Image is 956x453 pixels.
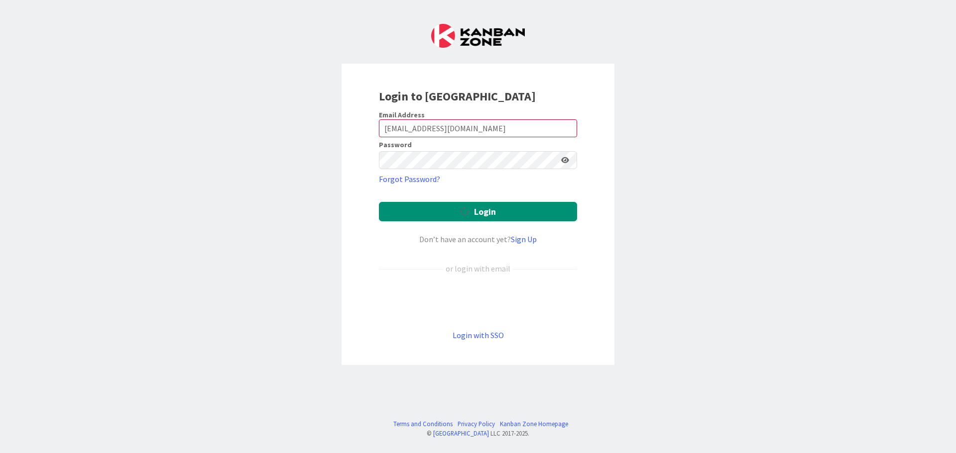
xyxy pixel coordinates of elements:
a: Privacy Policy [458,419,495,429]
a: Terms and Conditions [393,419,453,429]
div: or login with email [443,263,513,274]
label: Password [379,141,412,148]
a: Login with SSO [453,330,504,340]
div: © LLC 2017- 2025 . [388,429,568,438]
b: Login to [GEOGRAPHIC_DATA] [379,89,536,104]
a: Sign Up [511,234,537,244]
div: Don’t have an account yet? [379,233,577,245]
iframe: Sign in with Google Button [374,291,582,313]
button: Login [379,202,577,221]
img: Kanban Zone [431,24,525,48]
a: Forgot Password? [379,173,440,185]
a: [GEOGRAPHIC_DATA] [433,429,489,437]
a: Kanban Zone Homepage [500,419,568,429]
label: Email Address [379,110,425,119]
